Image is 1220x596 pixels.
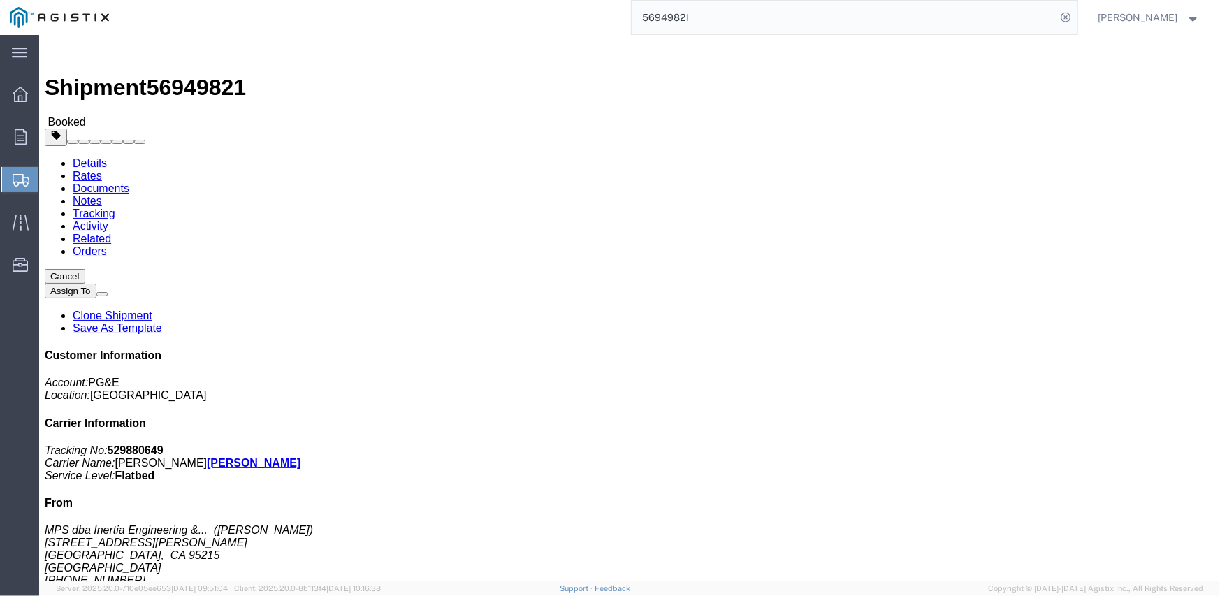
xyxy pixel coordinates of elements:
img: logo [10,7,109,28]
span: Copyright © [DATE]-[DATE] Agistix Inc., All Rights Reserved [988,583,1203,595]
span: Chantelle Bower [1098,10,1178,25]
span: [DATE] 09:51:04 [171,584,228,593]
a: Support [560,584,595,593]
input: Search for shipment number, reference number [632,1,1056,34]
span: Server: 2025.20.0-710e05ee653 [56,584,228,593]
span: Client: 2025.20.0-8b113f4 [234,584,381,593]
iframe: FS Legacy Container [39,35,1220,581]
span: [DATE] 10:16:38 [326,584,381,593]
a: Feedback [595,584,630,593]
button: [PERSON_NAME] [1098,9,1201,26]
